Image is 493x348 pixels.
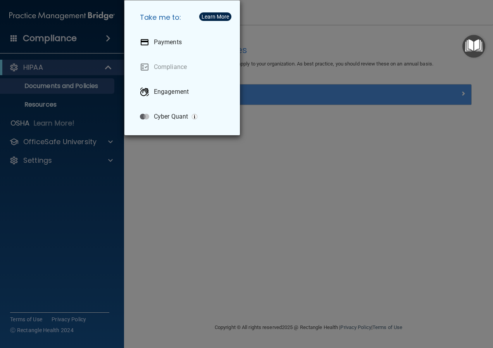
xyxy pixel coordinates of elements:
p: Cyber Quant [154,113,188,121]
p: Engagement [154,88,189,96]
button: Open Resource Center [462,35,485,58]
div: Learn More [202,14,229,19]
p: Payments [154,38,182,46]
a: Engagement [134,81,234,103]
h5: Take me to: [134,7,234,28]
a: Cyber Quant [134,106,234,127]
a: Compliance [134,56,234,78]
a: Payments [134,31,234,53]
button: Learn More [199,12,231,21]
